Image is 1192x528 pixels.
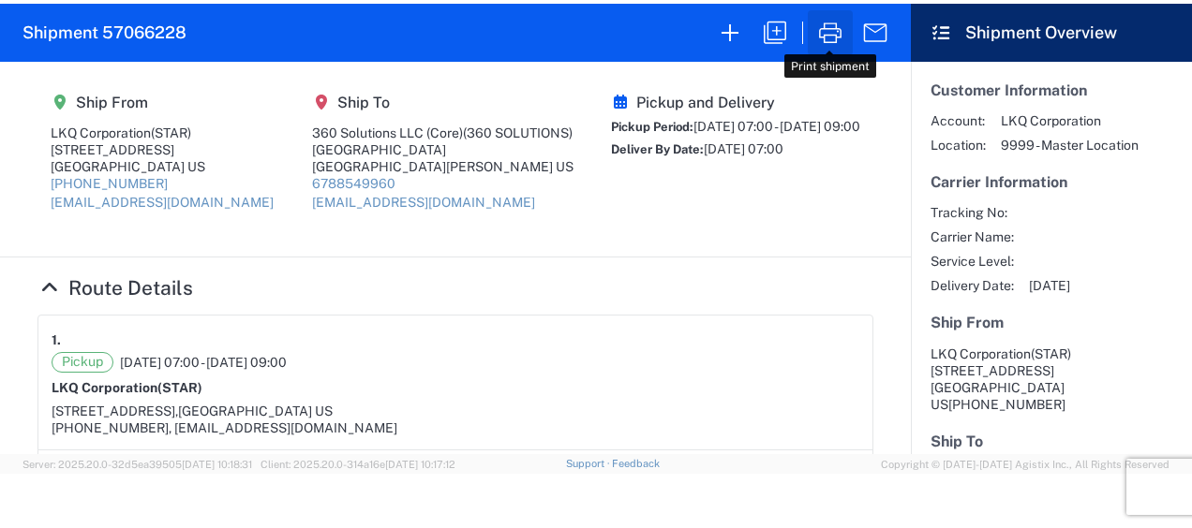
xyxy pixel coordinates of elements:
[911,4,1192,62] header: Shipment Overview
[704,141,783,156] span: [DATE] 07:00
[120,354,287,371] span: [DATE] 07:00 - [DATE] 09:00
[611,142,704,156] span: Deliver By Date:
[51,158,274,175] div: [GEOGRAPHIC_DATA] US
[51,141,274,158] div: [STREET_ADDRESS]
[312,94,574,111] h5: Ship To
[931,314,1172,331] h5: Ship From
[931,345,1172,413] address: [GEOGRAPHIC_DATA] US
[931,228,1014,245] span: Carrier Name:
[312,125,574,141] div: 360 Solutions LLC (Core)
[1031,346,1071,361] span: (STAR)
[948,397,1065,412] span: [PHONE_NUMBER]
[52,403,178,418] span: [STREET_ADDRESS],
[52,419,859,436] div: [PHONE_NUMBER], [EMAIL_ADDRESS][DOMAIN_NAME]
[566,458,613,469] a: Support
[1001,112,1139,129] span: LKQ Corporation
[312,176,395,191] a: 6788549960
[1001,137,1139,154] span: 9999 - Master Location
[931,433,1172,450] h5: Ship To
[463,125,573,140] span: (360 SOLUTIONS)
[157,380,202,395] span: (STAR)
[312,195,535,210] a: [EMAIL_ADDRESS][DOMAIN_NAME]
[182,459,252,470] span: [DATE] 10:18:31
[931,277,1014,294] span: Delivery Date:
[1029,277,1070,294] span: [DATE]
[931,112,986,129] span: Account:
[931,173,1172,191] h5: Carrier Information
[612,458,660,469] a: Feedback
[611,94,860,111] h5: Pickup and Delivery
[312,141,574,158] div: [GEOGRAPHIC_DATA]
[51,94,274,111] h5: Ship From
[931,363,1054,378] span: [STREET_ADDRESS]
[881,456,1170,473] span: Copyright © [DATE]-[DATE] Agistix Inc., All Rights Reserved
[22,22,186,44] h2: Shipment 57066228
[931,204,1014,221] span: Tracking No:
[52,380,202,395] strong: LKQ Corporation
[931,137,986,154] span: Location:
[37,276,193,300] a: Hide Details
[931,81,1172,99] h5: Customer Information
[178,403,333,418] span: [GEOGRAPHIC_DATA] US
[51,176,168,191] a: [PHONE_NUMBER]
[611,120,693,134] span: Pickup Period:
[385,459,455,470] span: [DATE] 10:17:12
[51,125,274,141] div: LKQ Corporation
[261,459,455,470] span: Client: 2025.20.0-314a16e
[52,329,61,352] strong: 1.
[312,158,574,175] div: [GEOGRAPHIC_DATA][PERSON_NAME] US
[151,125,191,140] span: (STAR)
[693,119,860,134] span: [DATE] 07:00 - [DATE] 09:00
[52,352,113,373] span: Pickup
[931,346,1031,361] span: LKQ Corporation
[931,253,1014,270] span: Service Level:
[51,195,274,210] a: [EMAIL_ADDRESS][DOMAIN_NAME]
[22,459,252,470] span: Server: 2025.20.0-32d5ea39505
